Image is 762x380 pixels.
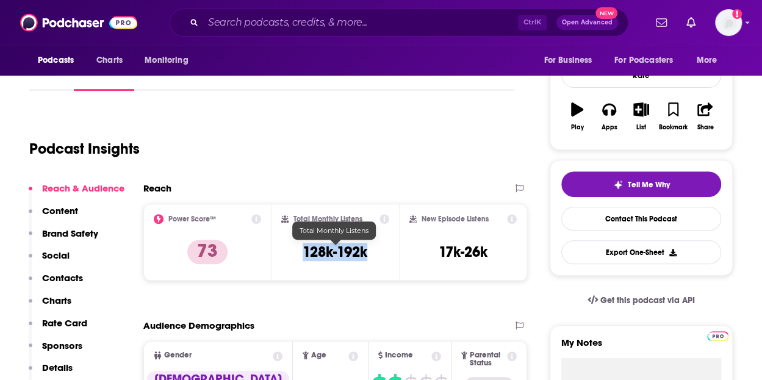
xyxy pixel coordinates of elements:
[628,180,670,190] span: Tell Me Why
[385,351,413,359] span: Income
[600,295,695,306] span: Get this podcast via API
[145,52,188,69] span: Monitoring
[168,215,216,223] h2: Power Score™
[707,331,728,341] img: Podchaser Pro
[96,52,123,69] span: Charts
[439,243,487,261] h3: 17k-26k
[42,272,83,284] p: Contacts
[29,205,78,228] button: Content
[561,240,721,264] button: Export One-Sheet
[151,63,212,91] a: Episodes104
[697,52,717,69] span: More
[659,124,688,131] div: Bookmark
[614,52,673,69] span: For Podcasters
[164,351,192,359] span: Gender
[613,180,623,190] img: tell me why sparkle
[406,63,436,91] a: Similar
[42,295,71,306] p: Charts
[42,317,87,329] p: Rate Card
[544,52,592,69] span: For Business
[229,63,276,91] a: Reviews1
[311,351,326,359] span: Age
[688,49,733,72] button: open menu
[657,95,689,138] button: Bookmark
[294,63,339,91] a: Credits9
[29,49,90,72] button: open menu
[29,182,124,205] button: Reach & Audience
[29,63,57,91] a: About
[42,182,124,194] p: Reach & Audience
[303,243,367,261] h3: 128k-192k
[470,351,505,367] span: Parental Status
[561,337,721,358] label: My Notes
[707,329,728,341] a: Pro website
[42,362,73,373] p: Details
[29,228,98,250] button: Brand Safety
[578,285,705,315] a: Get this podcast via API
[293,215,362,223] h2: Total Monthly Listens
[556,15,618,30] button: Open AdvancedNew
[625,95,657,138] button: List
[29,249,70,272] button: Social
[606,49,691,72] button: open menu
[143,182,171,194] h2: Reach
[29,272,83,295] button: Contacts
[636,124,646,131] div: List
[20,11,137,34] img: Podchaser - Follow, Share and Rate Podcasts
[518,15,547,30] span: Ctrl K
[29,317,87,340] button: Rate Card
[571,124,584,131] div: Play
[187,240,228,264] p: 73
[143,320,254,331] h2: Audience Demographics
[88,49,130,72] a: Charts
[715,9,742,36] button: Show profile menu
[170,9,628,37] div: Search podcasts, credits, & more...
[203,13,518,32] input: Search podcasts, credits, & more...
[42,205,78,217] p: Content
[136,49,204,72] button: open menu
[602,124,617,131] div: Apps
[356,63,389,91] a: Lists11
[689,95,721,138] button: Share
[561,207,721,231] a: Contact This Podcast
[29,295,71,317] button: Charts
[42,228,98,239] p: Brand Safety
[561,95,593,138] button: Play
[422,215,489,223] h2: New Episode Listens
[42,340,82,351] p: Sponsors
[595,7,617,19] span: New
[562,20,613,26] span: Open Advanced
[29,340,82,362] button: Sponsors
[74,63,134,91] a: InsightsPodchaser Pro
[42,249,70,261] p: Social
[38,52,74,69] span: Podcasts
[29,140,140,158] h1: Podcast Insights
[300,226,368,235] span: Total Monthly Listens
[535,49,607,72] button: open menu
[732,9,742,19] svg: Add a profile image
[561,171,721,197] button: tell me why sparkleTell Me Why
[715,9,742,36] span: Logged in as jenniferyoder
[715,9,742,36] img: User Profile
[651,12,672,33] a: Show notifications dropdown
[697,124,713,131] div: Share
[593,95,625,138] button: Apps
[681,12,700,33] a: Show notifications dropdown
